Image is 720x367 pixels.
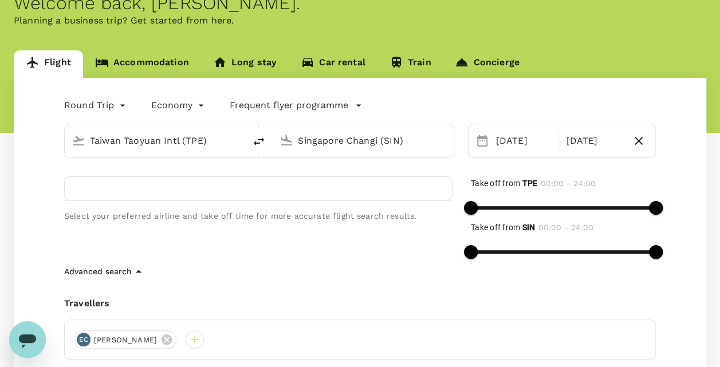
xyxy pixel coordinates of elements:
[471,223,535,232] span: Take off from
[471,179,537,188] span: Take off from
[9,321,46,358] iframe: Button to launch messaging window
[377,50,443,78] a: Train
[87,334,164,346] span: [PERSON_NAME]
[446,139,448,141] button: Open
[237,139,239,141] button: Open
[298,132,429,149] input: Going to
[77,333,91,346] div: EC
[64,266,132,277] p: Advanced search
[245,128,273,155] button: delete
[522,223,536,232] b: SIN
[201,50,289,78] a: Long stay
[90,132,221,149] input: Depart from
[561,129,627,152] div: [DATE]
[230,98,362,112] button: Frequent flyer programme
[522,179,538,188] b: TPE
[151,96,207,115] div: Economy
[64,96,128,115] div: Round Trip
[14,50,83,78] a: Flight
[540,179,595,188] span: 00:00 - 24:00
[64,297,656,310] div: Travellers
[230,98,348,112] p: Frequent flyer programme
[64,265,145,278] button: Advanced search
[14,14,706,27] p: Planning a business trip? Get started from here.
[83,50,201,78] a: Accommodation
[491,129,557,152] div: [DATE]
[538,223,593,232] span: 00:00 - 24:00
[289,50,377,78] a: Car rental
[74,330,176,349] div: EC[PERSON_NAME]
[64,210,453,222] p: Select your preferred airline and take off time for more accurate flight search results.
[443,50,531,78] a: Concierge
